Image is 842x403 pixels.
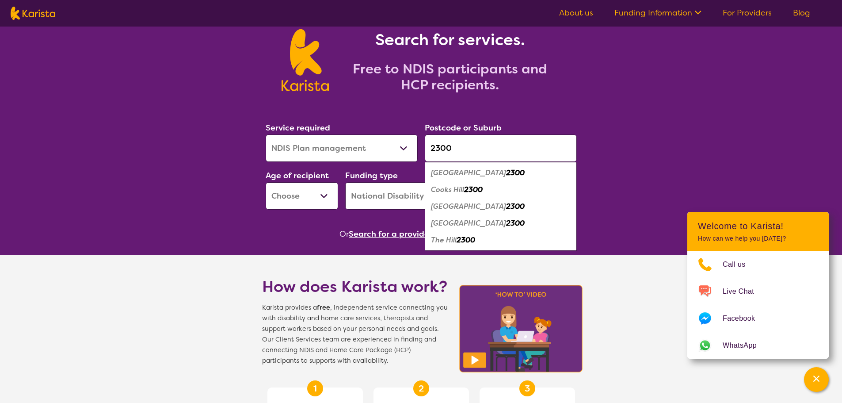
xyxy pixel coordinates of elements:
div: Newcastle East 2300 [429,215,572,232]
em: [GEOGRAPHIC_DATA] [431,202,506,211]
h1: How does Karista work? [262,276,448,297]
span: Facebook [723,312,766,325]
a: Web link opens in a new tab. [687,332,829,359]
div: 3 [519,380,535,396]
span: Karista provides a , independent service connecting you with disability and home care services, t... [262,303,448,366]
input: Type [425,134,577,162]
h2: Free to NDIS participants and HCP recipients. [339,61,560,93]
label: Postcode or Suburb [425,123,502,133]
em: 2300 [457,235,475,245]
img: Karista logo [11,7,55,20]
div: Channel Menu [687,212,829,359]
em: [GEOGRAPHIC_DATA] [431,168,506,177]
div: Bar Beach 2300 [429,165,572,181]
em: 2300 [506,219,525,228]
img: Karista video [457,282,586,375]
span: Call us [723,258,756,271]
em: 2300 [464,185,483,194]
em: 2300 [506,168,525,177]
label: Service required [266,123,330,133]
a: Funding Information [614,8,701,18]
span: Or [339,227,349,241]
div: 2 [413,380,429,396]
em: Cooks Hill [431,185,464,194]
div: Cooks Hill 2300 [429,181,572,198]
span: WhatsApp [723,339,767,352]
a: Blog [793,8,810,18]
em: 2300 [506,202,525,211]
button: Search for a provider to leave a review [349,227,503,241]
span: Live Chat [723,285,765,298]
button: Channel Menu [804,367,829,392]
ul: Choose channel [687,251,829,359]
a: For Providers [723,8,772,18]
div: Newcastle 2300 [429,198,572,215]
div: 1 [307,380,323,396]
label: Funding type [345,170,398,181]
em: [GEOGRAPHIC_DATA] [431,219,506,228]
p: How can we help you [DATE]? [698,235,818,242]
h1: Search for services. [339,29,560,50]
h2: Welcome to Karista! [698,221,818,231]
a: About us [559,8,593,18]
img: Karista logo [282,29,329,91]
em: The Hill [431,235,457,245]
label: Age of recipient [266,170,329,181]
div: The Hill 2300 [429,232,572,249]
b: free [317,303,330,312]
